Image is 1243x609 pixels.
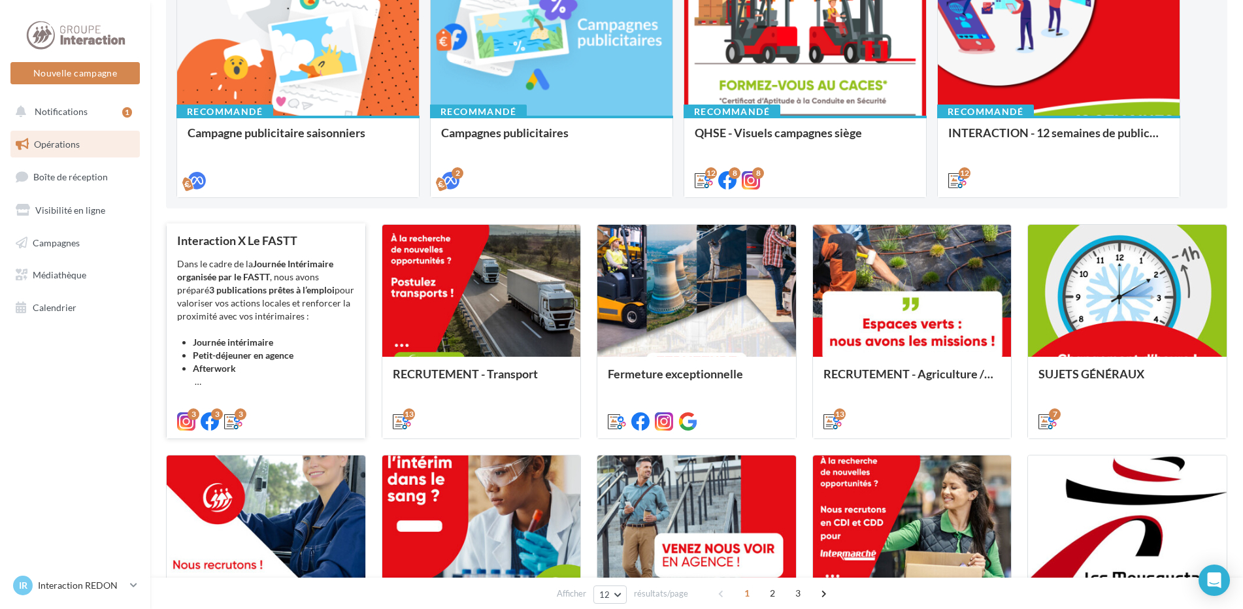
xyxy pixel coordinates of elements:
[948,126,1169,152] div: INTERACTION - 12 semaines de publication
[608,367,786,393] div: Fermeture exceptionnelle
[33,302,76,313] span: Calendrier
[393,367,571,393] div: RECRUTEMENT - Transport
[33,171,108,182] span: Boîte de réception
[8,163,142,191] a: Boîte de réception
[188,408,199,420] div: 3
[193,337,273,348] strong: Journée intérimaire
[1199,565,1230,596] div: Open Intercom Messenger
[752,167,764,179] div: 8
[959,167,970,179] div: 12
[937,105,1034,119] div: Recommandé
[8,229,142,257] a: Campagnes
[599,589,610,600] span: 12
[8,98,137,125] button: Notifications 1
[35,106,88,117] span: Notifications
[684,105,780,119] div: Recommandé
[834,408,846,420] div: 13
[38,579,125,592] p: Interaction REDON
[762,583,783,604] span: 2
[1049,408,1061,420] div: 7
[188,126,408,152] div: Campagne publicitaire saisonniers
[593,585,627,604] button: 12
[8,294,142,321] a: Calendrier
[787,583,808,604] span: 3
[193,363,236,374] strong: Afterwork
[211,408,223,420] div: 3
[235,408,246,420] div: 3
[209,284,335,295] strong: 3 publications prêtes à l’emploi
[695,126,916,152] div: QHSE - Visuels campagnes siège
[8,197,142,224] a: Visibilité en ligne
[122,107,132,118] div: 1
[177,258,333,282] strong: Journée Intérimaire organisée par le FASTT
[705,167,717,179] div: 12
[634,587,688,600] span: résultats/page
[35,205,105,216] span: Visibilité en ligne
[430,105,527,119] div: Recommandé
[177,257,355,388] div: Dans le cadre de la , nous avons préparé pour valoriser vos actions locales et renforcer la proxi...
[441,126,662,152] div: Campagnes publicitaires
[193,350,293,361] strong: Petit-déjeuner en agence
[19,579,27,592] span: IR
[403,408,415,420] div: 13
[823,367,1001,393] div: RECRUTEMENT - Agriculture / Espaces verts
[737,583,757,604] span: 1
[34,139,80,150] span: Opérations
[177,234,355,247] div: Interaction X Le FASTT
[729,167,740,179] div: 8
[176,105,273,119] div: Recommandé
[10,573,140,598] a: IR Interaction REDON
[8,261,142,289] a: Médiathèque
[1038,367,1216,393] div: SUJETS GÉNÉRAUX
[33,269,86,280] span: Médiathèque
[33,237,80,248] span: Campagnes
[8,131,142,158] a: Opérations
[452,167,463,179] div: 2
[10,62,140,84] button: Nouvelle campagne
[557,587,586,600] span: Afficher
